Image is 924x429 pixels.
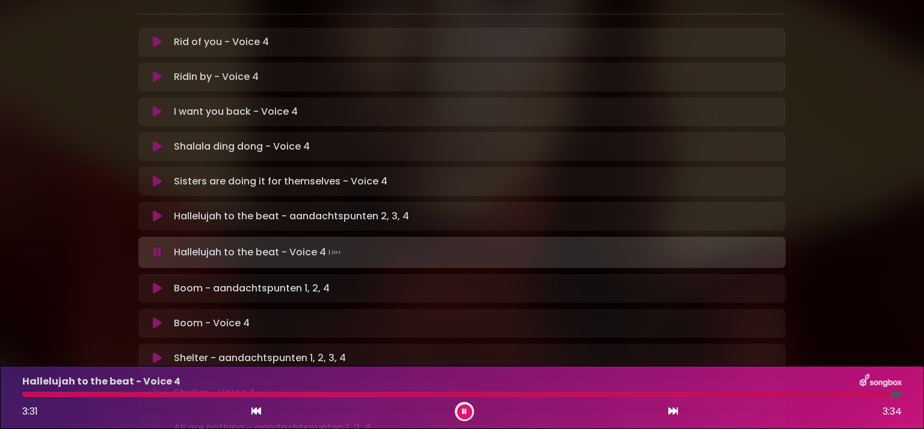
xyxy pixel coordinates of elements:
[174,351,346,365] p: Shelter - aandachtspunten 1, 2, 3, 4
[174,281,330,296] p: Boom - aandachtspunten 1, 2, 4
[882,404,902,419] span: 3:34
[22,404,38,418] span: 3:31
[174,70,259,84] p: Ridin by - Voice 4
[326,244,343,261] img: waveform4.gif
[22,374,180,389] p: Hallelujah to the beat - Voice 4
[174,244,343,261] p: Hallelujah to the beat - Voice 4
[174,139,310,154] p: Shalala ding dong - Voice 4
[174,105,298,119] p: I want you back - Voice 4
[174,209,409,224] p: Hallelujah to the beat - aandachtspunten 2, 3, 4
[174,316,250,330] p: Boom - Voice 4
[174,174,387,189] p: Sisters are doing it for themselves - Voice 4
[174,35,269,49] p: Rid of you - Voice 4
[860,374,902,389] img: songbox-logo-white.png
